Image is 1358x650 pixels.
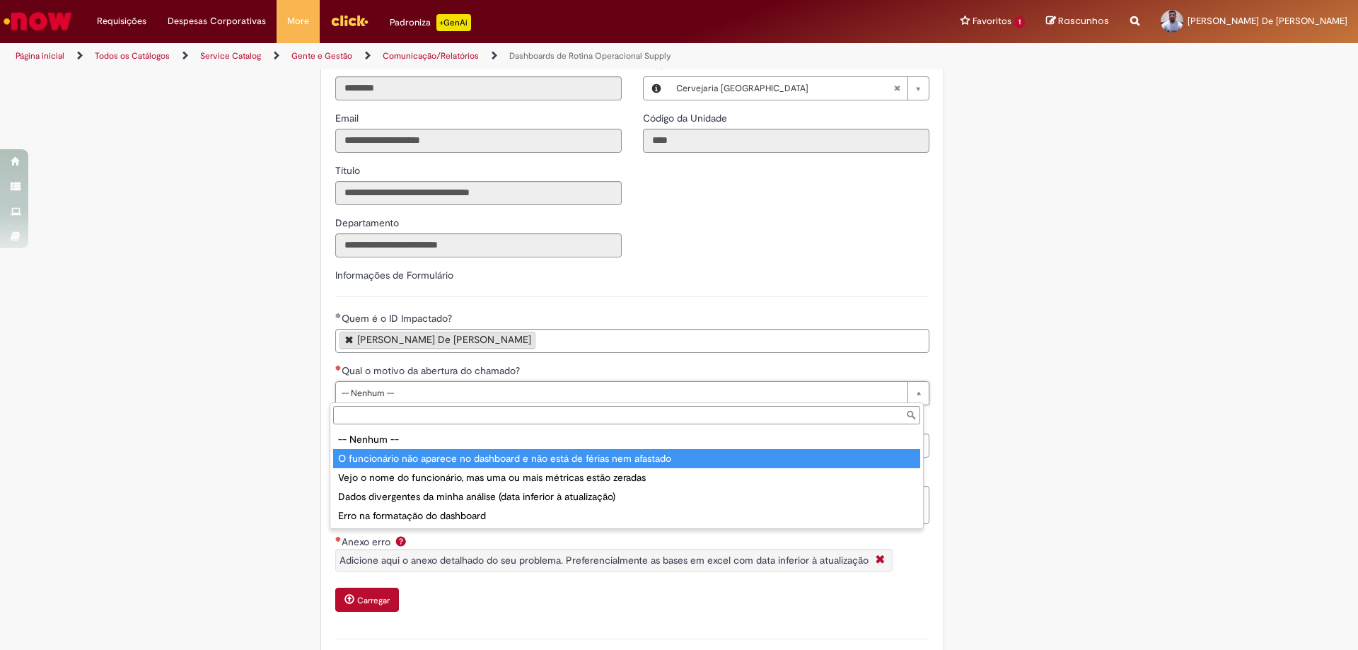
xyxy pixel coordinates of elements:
div: Vejo o nome do funcionário, mas uma ou mais métricas estão zeradas [333,468,920,487]
div: Erro na formatação do dashboard [333,506,920,526]
div: -- Nenhum -- [333,430,920,449]
div: O funcionário não aparece no dashboard e não está de férias nem afastado [333,449,920,468]
ul: Qual o motivo da abertura do chamado? [330,427,923,528]
div: Dados divergentes da minha análise (data inferior à atualização) [333,487,920,506]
